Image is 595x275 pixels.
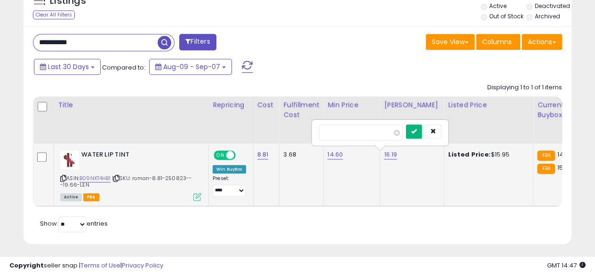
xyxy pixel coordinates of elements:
div: Preset: [213,175,246,196]
span: ON [214,151,226,159]
button: Last 30 Days [34,59,101,75]
div: seller snap | | [9,261,163,270]
b: WATER LIP TINT [81,150,196,162]
div: Clear All Filters [33,10,75,19]
label: Out of Stock [489,12,523,20]
button: Aug-09 - Sep-07 [149,59,232,75]
button: Filters [179,34,216,50]
div: Repricing [213,100,249,110]
div: $15.95 [448,150,526,159]
small: FBA [537,164,555,174]
button: Actions [522,34,562,50]
span: 15.5 [557,163,569,172]
div: [PERSON_NAME] [384,100,440,110]
a: Privacy Policy [122,261,163,270]
div: ASIN: [60,150,201,200]
span: Compared to: [102,63,145,72]
span: 2025-10-8 14:47 GMT [547,261,586,270]
div: Displaying 1 to 1 of 1 items [487,83,562,92]
button: Save View [426,34,475,50]
a: 8.81 [257,150,269,159]
div: Min Price [327,100,376,110]
span: OFF [234,151,249,159]
img: 31pseHFd6OL._SL40_.jpg [60,150,79,169]
div: 3.68 [283,150,316,159]
div: Cost [257,100,276,110]
label: Deactivated [535,2,570,10]
a: 16.19 [384,150,397,159]
span: 14.7 [557,150,569,159]
span: All listings currently available for purchase on Amazon [60,193,82,201]
strong: Copyright [9,261,44,270]
span: FBA [83,193,99,201]
div: Fulfillment Cost [283,100,319,120]
span: | SKU: roman-8.81-250823---19.66-LEN [60,174,192,189]
span: Columns [482,37,512,47]
div: Current Buybox Price [537,100,586,120]
b: Listed Price: [448,150,491,159]
label: Archived [535,12,560,20]
div: Listed Price [448,100,529,110]
button: Columns [476,34,520,50]
span: Show: entries [40,219,108,228]
span: Last 30 Days [48,62,89,71]
span: Aug-09 - Sep-07 [163,62,220,71]
div: Win BuyBox [213,165,246,173]
label: Active [489,2,506,10]
small: FBA [537,150,555,161]
a: B09NXT4HB1 [79,174,111,182]
div: Title [58,100,205,110]
a: Terms of Use [80,261,120,270]
a: 14.60 [327,150,343,159]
